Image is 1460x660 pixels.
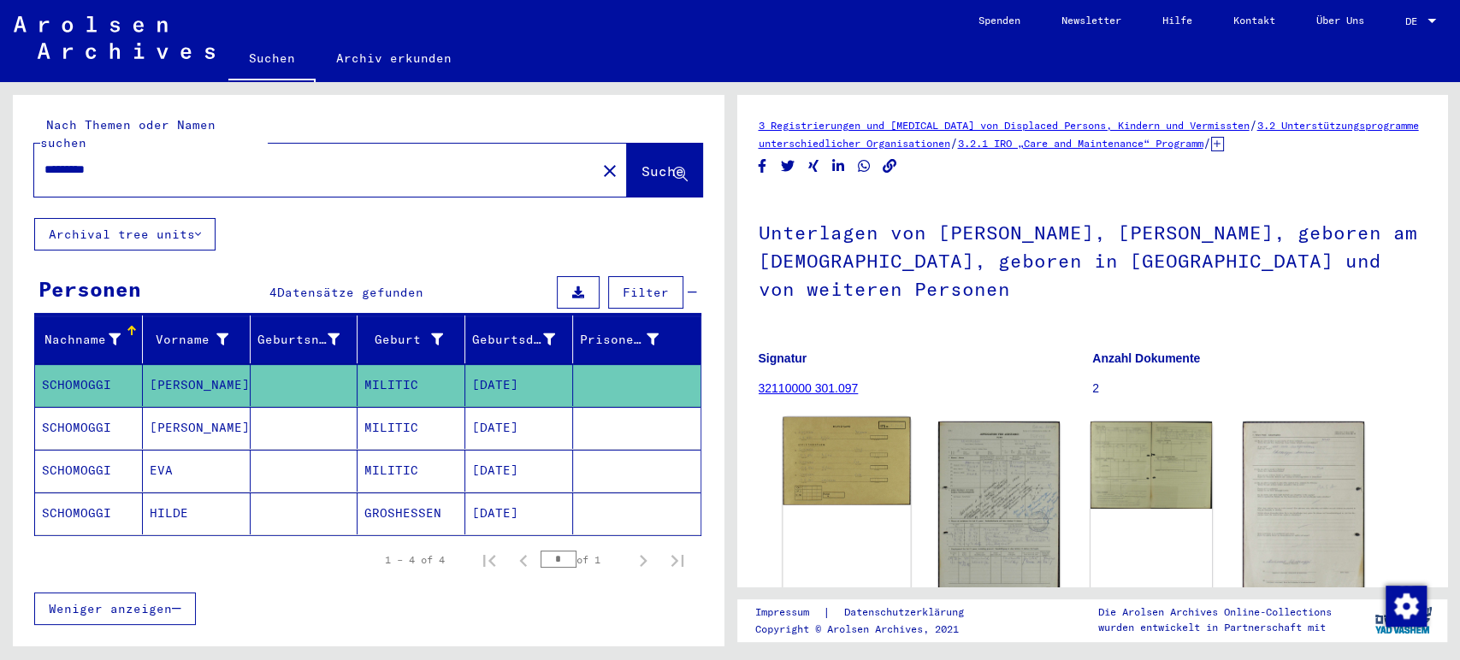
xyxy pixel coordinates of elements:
mat-cell: MILITIC [358,407,465,449]
mat-header-cell: Geburtsdatum [465,315,573,363]
a: Datenschutzerklärung [830,604,984,622]
button: Share on Facebook [754,156,771,177]
div: Nachname [42,326,142,353]
span: DE [1405,15,1424,27]
mat-cell: MILITIC [358,450,465,492]
div: Vorname [150,331,228,349]
h1: Unterlagen von [PERSON_NAME], [PERSON_NAME], geboren am [DEMOGRAPHIC_DATA], geboren in [GEOGRAPHI... [759,193,1427,325]
p: Copyright © Arolsen Archives, 2021 [755,622,984,637]
span: Weniger anzeigen [49,601,172,616]
mat-header-cell: Geburtsname [251,315,358,363]
button: Share on WhatsApp [855,156,873,177]
div: of 1 [541,551,626,568]
button: Archival tree units [34,218,216,250]
p: Die Arolsen Archives Online-Collections [1098,604,1332,620]
mat-cell: [DATE] [465,364,573,406]
mat-cell: SCHOMOGGI [35,450,143,492]
a: Suchen [228,38,316,82]
button: Weniger anzeigen [34,592,196,625]
mat-icon: close [600,161,620,181]
button: Next page [626,543,660,577]
mat-cell: [PERSON_NAME] [143,364,251,406]
img: 003.jpg [1243,421,1364,594]
div: Geburtsdatum [472,331,555,349]
div: Prisoner # [580,331,659,349]
span: Suche [641,162,684,180]
div: Prisoner # [580,326,680,353]
div: Personen [38,274,141,304]
div: Geburtsname [257,326,362,353]
mat-cell: SCHOMOGGI [35,492,143,534]
mat-cell: [PERSON_NAME] [143,407,251,449]
mat-header-cell: Geburt‏ [358,315,465,363]
button: First page [472,543,506,577]
div: Geburtsdatum [472,326,576,353]
a: Impressum [755,604,823,622]
div: Geburt‏ [364,331,443,349]
div: Zustimmung ändern [1385,585,1426,626]
button: Share on Xing [805,156,823,177]
a: 32110000 301.097 [759,381,859,395]
img: 002.jpg [1091,421,1212,509]
img: yv_logo.png [1371,598,1435,641]
mat-header-cell: Prisoner # [573,315,700,363]
div: Geburt‏ [364,326,464,353]
span: 4 [269,285,277,300]
button: Suche [627,144,702,197]
p: 2 [1092,380,1426,398]
mat-header-cell: Vorname [143,315,251,363]
span: / [950,135,958,150]
img: 001.jpg [938,421,1060,592]
button: Filter [608,276,683,309]
span: / [1203,135,1211,150]
button: Clear [593,153,627,187]
b: Signatur [759,351,807,365]
span: Datensätze gefunden [277,285,423,300]
div: Nachname [42,331,121,349]
b: Anzahl Dokumente [1092,351,1200,365]
div: Geburtsname [257,331,340,349]
mat-cell: [DATE] [465,407,573,449]
div: 1 – 4 of 4 [385,552,445,568]
img: Arolsen_neg.svg [14,16,215,59]
a: Archiv erkunden [316,38,472,79]
button: Previous page [506,543,541,577]
mat-cell: [DATE] [465,492,573,534]
button: Last page [660,543,695,577]
span: Filter [623,285,669,300]
mat-cell: MILITIC [358,364,465,406]
mat-cell: SCHOMOGGI [35,364,143,406]
div: | [755,604,984,622]
mat-header-cell: Nachname [35,315,143,363]
mat-cell: [DATE] [465,450,573,492]
div: Vorname [150,326,250,353]
button: Copy link [881,156,899,177]
mat-cell: HILDE [143,492,251,534]
a: 3.2.1 IRO „Care and Maintenance“ Programm [958,137,1203,150]
a: 3 Registrierungen und [MEDICAL_DATA] von Displaced Persons, Kindern und Vermissten [759,119,1250,132]
mat-label: Nach Themen oder Namen suchen [40,117,216,150]
p: wurden entwickelt in Partnerschaft mit [1098,620,1332,635]
button: Share on Twitter [779,156,797,177]
span: / [1250,117,1257,133]
img: 001.jpg [783,417,910,505]
mat-cell: EVA [143,450,251,492]
button: Share on LinkedIn [830,156,848,177]
mat-cell: GROSHESSEN [358,492,465,534]
mat-cell: SCHOMOGGI [35,407,143,449]
img: Zustimmung ändern [1386,586,1427,627]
